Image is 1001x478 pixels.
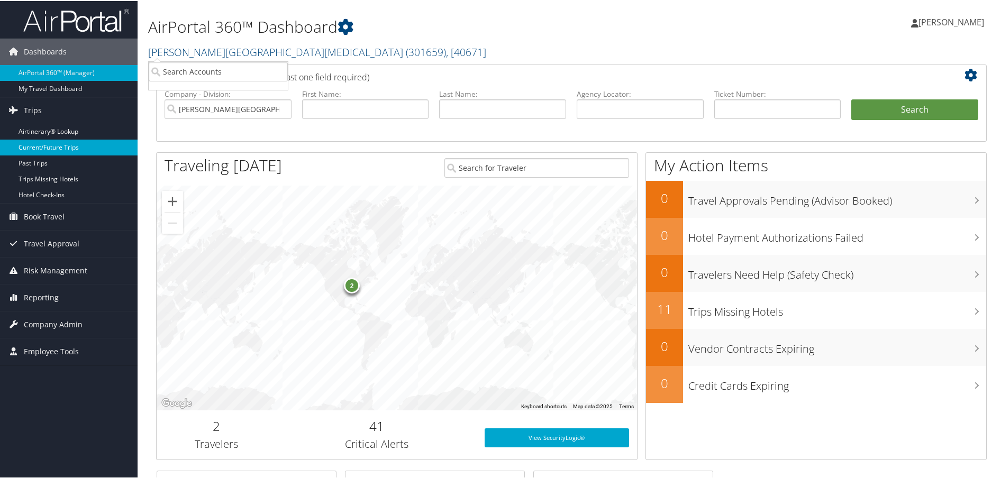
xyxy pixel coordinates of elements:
span: Reporting [24,283,59,310]
span: (at least one field required) [268,70,369,82]
h3: Vendor Contracts Expiring [688,335,986,355]
label: Ticket Number: [714,88,841,98]
span: Dashboards [24,38,67,64]
span: Book Travel [24,203,65,229]
div: 2 [344,277,360,292]
h1: Traveling [DATE] [165,153,282,176]
span: Travel Approval [24,229,79,256]
button: Zoom in [162,190,183,211]
h1: AirPortal 360™ Dashboard [148,15,713,37]
h3: Critical Alerts [285,436,469,451]
span: ( 301659 ) [406,44,446,58]
button: Search [851,98,978,119]
h2: 2 [165,416,269,434]
a: 11Trips Missing Hotels [646,291,986,328]
h3: Travel Approvals Pending (Advisor Booked) [688,187,986,207]
a: View SecurityLogic® [485,427,629,446]
span: [PERSON_NAME] [918,15,984,27]
a: 0Credit Cards Expiring [646,365,986,402]
h2: 0 [646,373,683,391]
h1: My Action Items [646,153,986,176]
span: Map data ©2025 [573,402,613,408]
a: Terms (opens in new tab) [619,402,634,408]
img: airportal-logo.png [23,7,129,32]
h2: Airtinerary Lookup [165,66,909,84]
a: [PERSON_NAME][GEOGRAPHIC_DATA][MEDICAL_DATA] [148,44,486,58]
span: Risk Management [24,256,87,283]
span: Trips [24,96,42,123]
a: 0Travelers Need Help (Safety Check) [646,254,986,291]
span: , [ 40671 ] [446,44,486,58]
span: Employee Tools [24,337,79,364]
h2: 0 [646,336,683,354]
label: Last Name: [439,88,566,98]
a: Open this area in Google Maps (opens a new window) [159,396,194,409]
h2: 0 [646,188,683,206]
h2: 11 [646,299,683,317]
input: Search for Traveler [444,157,629,177]
label: First Name: [302,88,429,98]
label: Company - Division: [165,88,292,98]
h3: Hotel Payment Authorizations Failed [688,224,986,244]
a: 0Hotel Payment Authorizations Failed [646,217,986,254]
h3: Travelers Need Help (Safety Check) [688,261,986,281]
label: Agency Locator: [577,88,704,98]
input: Search Accounts [149,61,288,80]
a: 0Travel Approvals Pending (Advisor Booked) [646,180,986,217]
button: Zoom out [162,212,183,233]
button: Keyboard shortcuts [521,402,567,409]
h2: 0 [646,262,683,280]
a: [PERSON_NAME] [911,5,995,37]
h3: Travelers [165,436,269,451]
a: 0Vendor Contracts Expiring [646,328,986,365]
h2: 41 [285,416,469,434]
h2: 0 [646,225,683,243]
span: Company Admin [24,310,83,337]
h3: Trips Missing Hotels [688,298,986,318]
h3: Credit Cards Expiring [688,372,986,392]
img: Google [159,396,194,409]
